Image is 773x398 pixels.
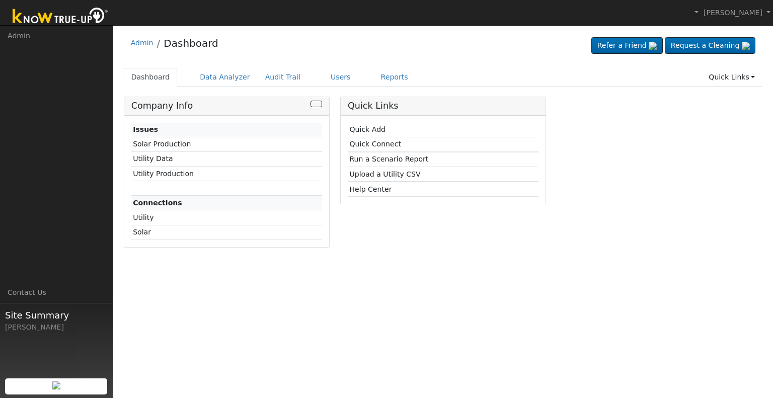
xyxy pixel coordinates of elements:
a: Audit Trail [258,68,308,87]
a: Quick Add [349,125,385,133]
span: Site Summary [5,308,108,322]
a: Refer a Friend [591,37,663,54]
strong: Issues [133,125,158,133]
a: Quick Links [701,68,762,87]
td: Solar Production [131,137,306,151]
a: Admin [131,39,153,47]
a: Dashboard [164,37,218,49]
strong: Connections [133,199,182,207]
a: Run a Scenario Report [349,155,428,163]
a: Data Analyzer [192,68,258,87]
td: Utility Data [131,151,306,166]
img: retrieve [52,381,60,389]
a: Request a Cleaning [665,37,755,54]
a: Dashboard [124,68,178,87]
h5: Company Info [131,101,322,111]
a: Upload a Utility CSV [349,170,420,178]
h5: Quick Links [348,101,538,111]
a: Quick Connect [349,140,401,148]
a: Help Center [349,185,392,193]
div: [PERSON_NAME] [5,322,108,333]
td: Solar [131,225,306,240]
td: Utility Production [131,167,306,181]
a: Users [323,68,358,87]
img: retrieve [649,42,657,50]
img: retrieve [742,42,750,50]
a: Reports [373,68,416,87]
img: Know True-Up [8,6,113,28]
span: [PERSON_NAME] [704,9,762,17]
td: Utility [131,210,306,225]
